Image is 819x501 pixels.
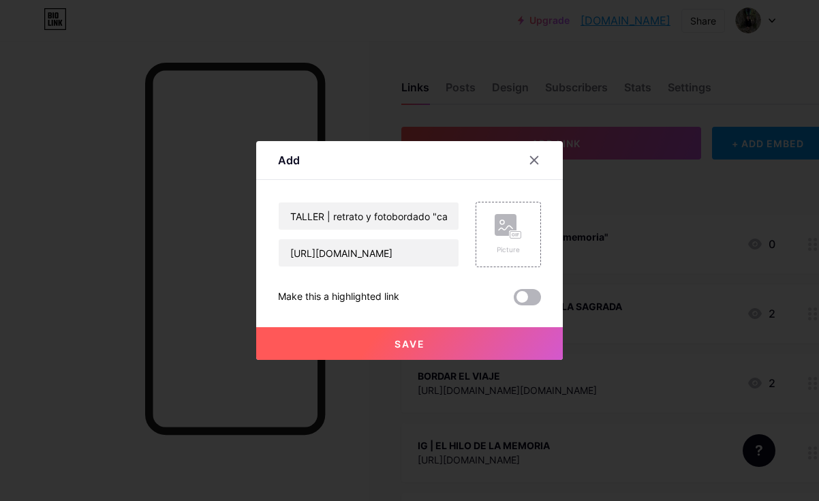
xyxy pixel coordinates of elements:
[395,338,425,350] span: Save
[279,202,459,230] input: Title
[278,289,399,305] div: Make this a highlighted link
[278,152,300,168] div: Add
[256,327,563,360] button: Save
[279,239,459,267] input: URL
[495,245,522,255] div: Picture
